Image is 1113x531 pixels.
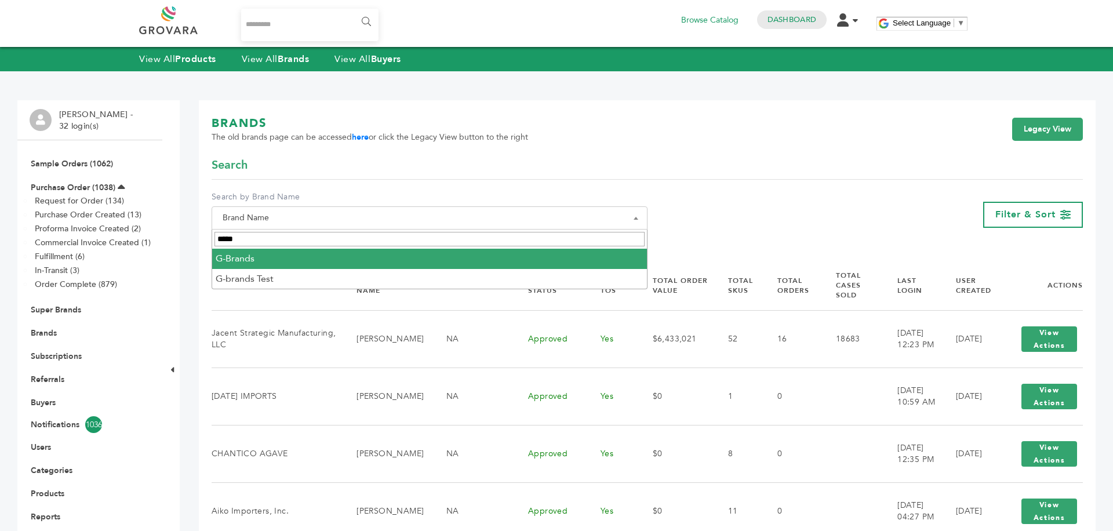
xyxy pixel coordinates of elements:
[714,368,763,425] td: 1
[212,310,342,368] td: Jacent Strategic Manufacturing, LLC
[212,206,648,230] span: Brand Name
[31,351,82,362] a: Subscriptions
[763,261,821,310] th: Total Orders
[1001,261,1083,310] th: Actions
[35,265,79,276] a: In-Transit (3)
[241,9,379,41] input: Search...
[35,279,117,290] a: Order Complete (879)
[957,19,965,27] span: ▼
[212,368,342,425] td: [DATE] IMPORTS
[31,416,149,433] a: Notifications1036
[218,210,641,226] span: Brand Name
[242,53,310,66] a: View AllBrands
[821,310,883,368] td: 18683
[432,425,514,482] td: NA
[586,310,638,368] td: Yes
[883,425,941,482] td: [DATE] 12:35 PM
[371,53,401,66] strong: Buyers
[941,261,1001,310] th: User Created
[995,208,1056,221] span: Filter & Sort
[59,109,136,132] li: [PERSON_NAME] - 32 login(s)
[31,397,56,408] a: Buyers
[883,368,941,425] td: [DATE] 10:59 AM
[586,425,638,482] td: Yes
[432,368,514,425] td: NA
[681,14,739,27] a: Browse Catalog
[352,132,369,143] a: here
[941,425,1001,482] td: [DATE]
[1021,326,1077,352] button: View Actions
[212,269,647,289] li: G-brands Test
[334,53,401,66] a: View AllBuyers
[35,237,151,248] a: Commercial Invoice Created (1)
[883,310,941,368] td: [DATE] 12:23 PM
[883,261,941,310] th: Last Login
[31,488,64,499] a: Products
[763,425,821,482] td: 0
[638,261,714,310] th: Total Order Value
[35,195,124,206] a: Request for Order (134)
[85,416,102,433] span: 1036
[514,425,586,482] td: Approved
[31,511,60,522] a: Reports
[342,310,432,368] td: [PERSON_NAME]
[212,115,528,132] h1: BRANDS
[514,310,586,368] td: Approved
[638,368,714,425] td: $0
[35,251,85,262] a: Fulfillment (6)
[954,19,954,27] span: ​
[31,304,81,315] a: Super Brands
[1021,499,1077,524] button: View Actions
[514,368,586,425] td: Approved
[212,132,528,143] span: The old brands page can be accessed or click the Legacy View button to the right
[31,442,51,453] a: Users
[763,310,821,368] td: 16
[342,425,432,482] td: [PERSON_NAME]
[941,310,1001,368] td: [DATE]
[1021,441,1077,467] button: View Actions
[893,19,951,27] span: Select Language
[714,310,763,368] td: 52
[31,182,115,193] a: Purchase Order (1038)
[768,14,816,25] a: Dashboard
[30,109,52,131] img: profile.png
[714,261,763,310] th: Total SKUs
[212,191,648,203] label: Search by Brand Name
[1012,118,1083,141] a: Legacy View
[432,310,514,368] td: NA
[821,261,883,310] th: Total Cases Sold
[35,223,141,234] a: Proforma Invoice Created (2)
[31,374,64,385] a: Referrals
[278,53,309,66] strong: Brands
[714,425,763,482] td: 8
[638,425,714,482] td: $0
[342,368,432,425] td: [PERSON_NAME]
[941,368,1001,425] td: [DATE]
[212,249,647,268] li: G-Brands
[31,328,57,339] a: Brands
[31,465,72,476] a: Categories
[1021,384,1077,409] button: View Actions
[175,53,216,66] strong: Products
[212,425,342,482] td: CHANTICO AGAVE
[139,53,216,66] a: View AllProducts
[586,368,638,425] td: Yes
[212,157,248,173] span: Search
[35,209,141,220] a: Purchase Order Created (13)
[763,368,821,425] td: 0
[214,232,645,246] input: Search
[638,310,714,368] td: $6,433,021
[893,19,965,27] a: Select Language​
[31,158,113,169] a: Sample Orders (1062)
